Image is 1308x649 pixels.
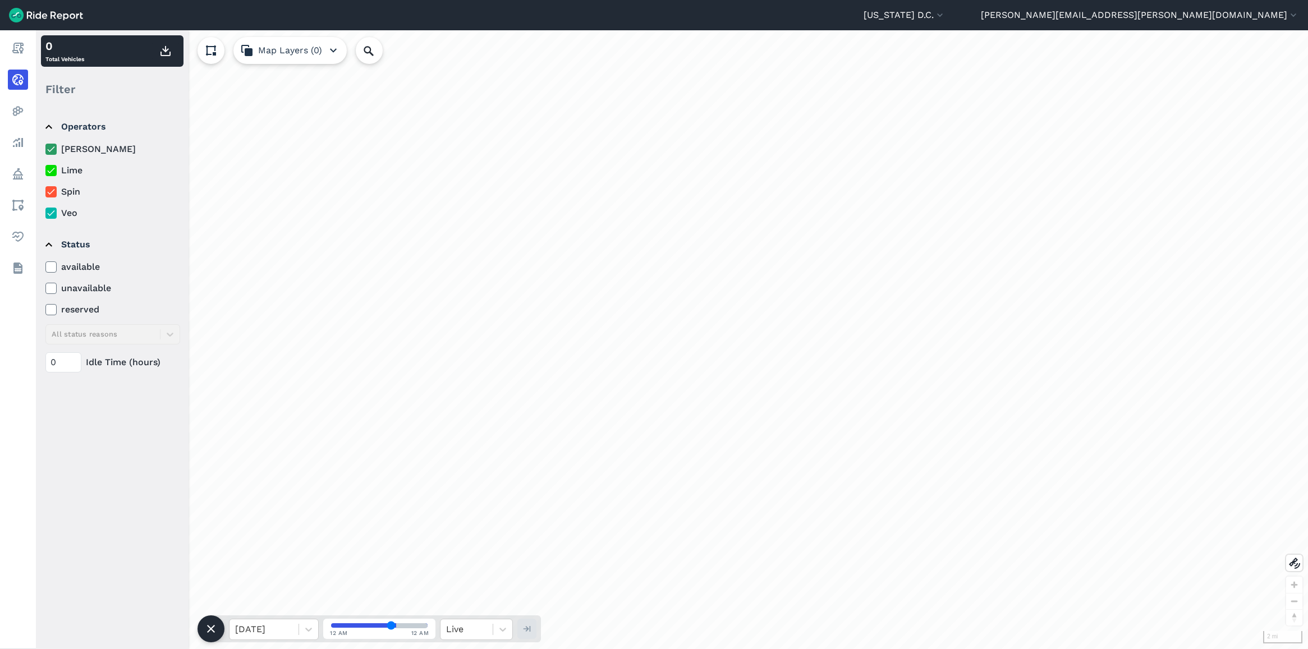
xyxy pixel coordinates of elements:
[45,111,178,142] summary: Operators
[45,38,84,54] div: 0
[45,303,180,316] label: reserved
[8,70,28,90] a: Realtime
[8,258,28,278] a: Datasets
[330,629,348,637] span: 12 AM
[8,227,28,247] a: Health
[41,72,183,107] div: Filter
[45,142,180,156] label: [PERSON_NAME]
[45,229,178,260] summary: Status
[8,164,28,184] a: Policy
[45,260,180,274] label: available
[864,8,946,22] button: [US_STATE] D.C.
[9,8,83,22] img: Ride Report
[45,282,180,295] label: unavailable
[981,8,1299,22] button: [PERSON_NAME][EMAIL_ADDRESS][PERSON_NAME][DOMAIN_NAME]
[411,629,429,637] span: 12 AM
[45,185,180,199] label: Spin
[45,206,180,220] label: Veo
[8,195,28,215] a: Areas
[45,38,84,65] div: Total Vehicles
[356,37,401,64] input: Search Location or Vehicles
[8,101,28,121] a: Heatmaps
[8,38,28,58] a: Report
[233,37,347,64] button: Map Layers (0)
[45,352,180,372] div: Idle Time (hours)
[45,164,180,177] label: Lime
[8,132,28,153] a: Analyze
[36,30,1308,649] div: loading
